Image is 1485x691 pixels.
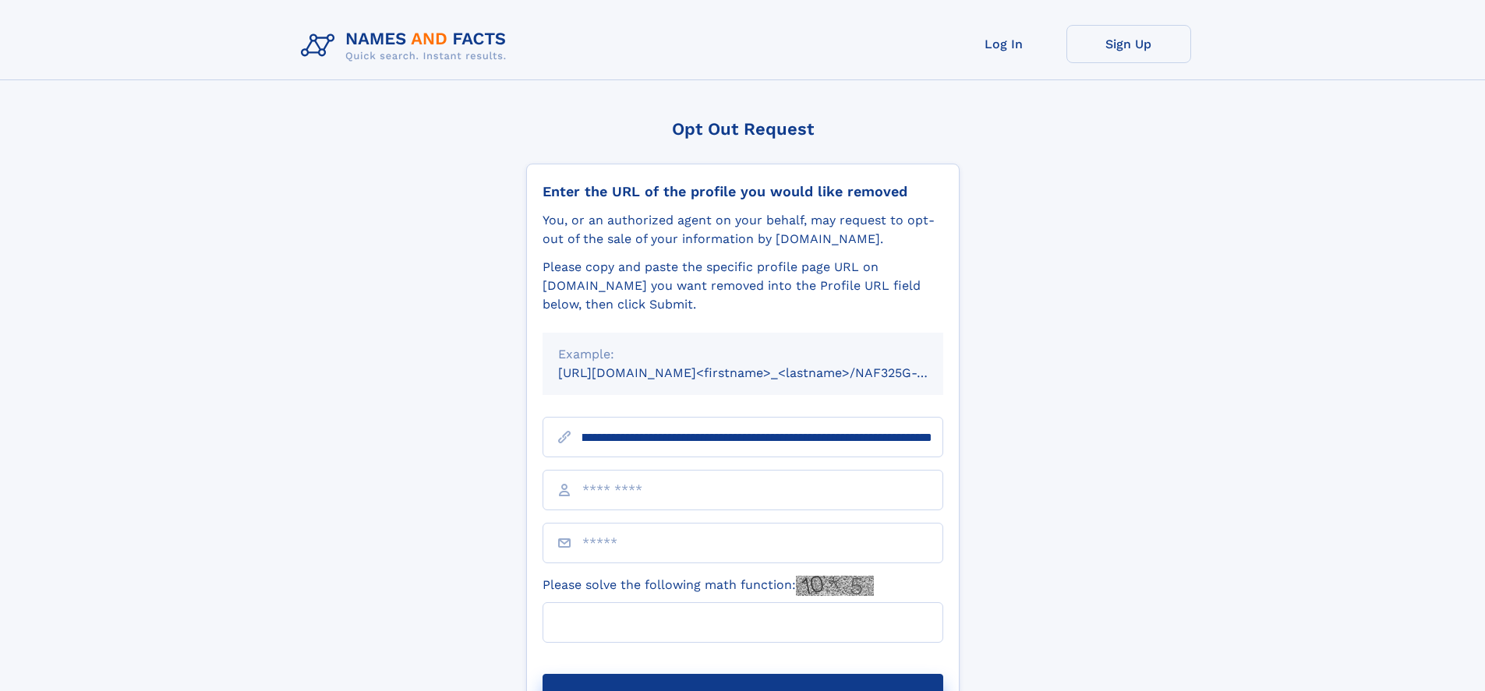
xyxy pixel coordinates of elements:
[295,25,519,67] img: Logo Names and Facts
[558,345,928,364] div: Example:
[558,365,973,380] small: [URL][DOMAIN_NAME]<firstname>_<lastname>/NAF325G-xxxxxxxx
[942,25,1066,63] a: Log In
[543,576,874,596] label: Please solve the following math function:
[526,119,960,139] div: Opt Out Request
[543,183,943,200] div: Enter the URL of the profile you would like removed
[543,258,943,314] div: Please copy and paste the specific profile page URL on [DOMAIN_NAME] you want removed into the Pr...
[1066,25,1191,63] a: Sign Up
[543,211,943,249] div: You, or an authorized agent on your behalf, may request to opt-out of the sale of your informatio...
